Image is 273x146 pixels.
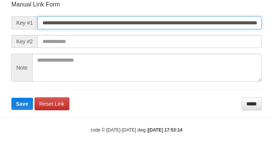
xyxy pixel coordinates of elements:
[11,98,33,110] button: Save
[148,127,182,133] strong: [DATE] 17:53:14
[11,54,32,82] span: Note
[91,127,182,133] small: code © [DATE]-[DATE] dwg |
[16,101,28,107] span: Save
[11,0,262,9] p: Manual Link Form
[35,97,69,110] a: Reset Link
[11,16,38,29] span: Key #1
[39,101,64,107] span: Reset Link
[11,35,38,48] span: Key #2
